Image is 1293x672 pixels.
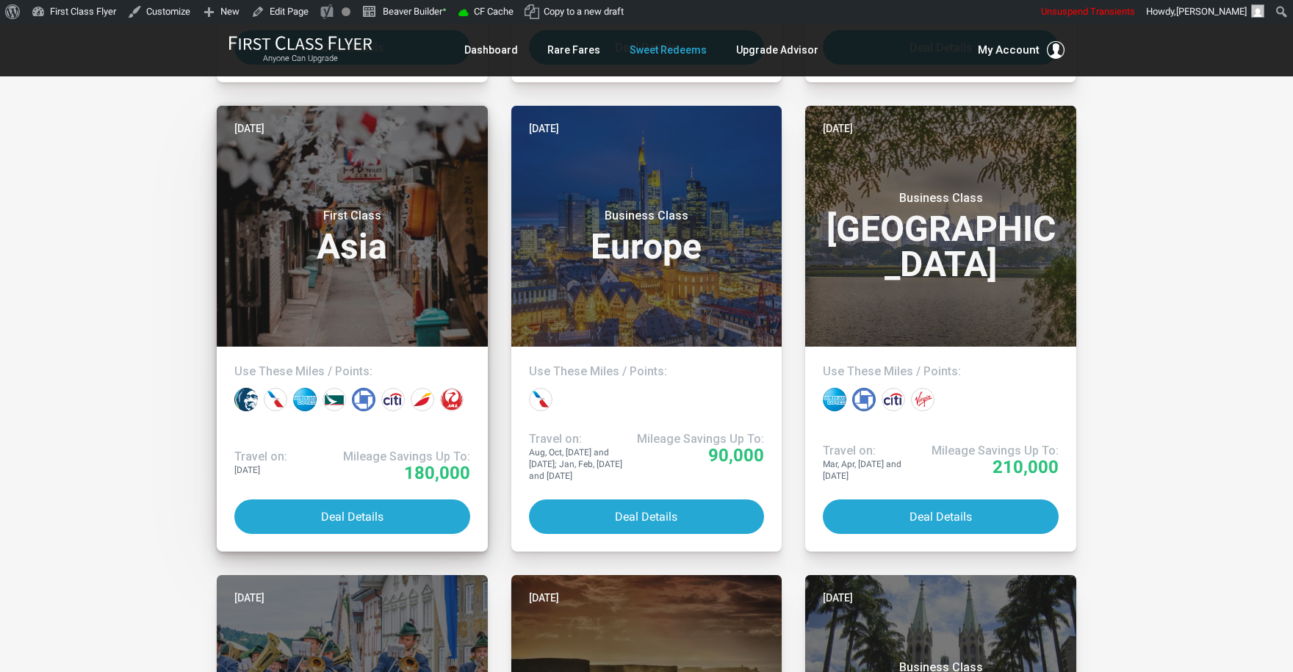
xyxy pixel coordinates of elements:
button: Deal Details [529,499,765,534]
h3: Europe [529,209,765,264]
time: [DATE] [529,590,559,606]
button: Deal Details [823,499,1059,534]
time: [DATE] [234,120,264,137]
h3: [GEOGRAPHIC_DATA] [823,191,1059,282]
a: Upgrade Advisor [736,37,818,63]
time: [DATE] [823,120,853,137]
div: Citi points [882,388,905,411]
div: Amex points [293,388,317,411]
a: [DATE]First ClassAsiaUse These Miles / Points:Travel on:[DATE]Mileage Savings Up To:180,000Deal D... [217,106,488,552]
time: [DATE] [529,120,559,137]
small: First Class [260,209,444,223]
a: [DATE]Business ClassEuropeUse These Miles / Points:Travel on:Aug, Oct, [DATE] and [DATE]; Jan, Fe... [511,106,782,552]
a: First Class FlyerAnyone Can Upgrade [228,35,372,65]
h4: Use These Miles / Points: [234,364,470,379]
span: Unsuspend Transients [1041,6,1135,17]
div: Japan miles [440,388,464,411]
a: Rare Fares [547,37,600,63]
time: [DATE] [234,590,264,606]
small: Anyone Can Upgrade [228,54,372,64]
a: [DATE]Business Class[GEOGRAPHIC_DATA]Use These Miles / Points:Travel on:Mar, Apr, [DATE] and [DAT... [805,106,1076,552]
div: Cathay Pacific miles [323,388,346,411]
small: Business Class [555,209,738,223]
button: My Account [978,41,1065,59]
a: Sweet Redeems [630,37,707,63]
div: Alaska miles [234,388,258,411]
div: Virgin Atlantic miles [911,388,934,411]
small: Business Class [849,191,1033,206]
span: [PERSON_NAME] [1176,6,1247,17]
button: Deal Details [234,499,470,534]
div: Chase points [852,388,876,411]
span: • [442,2,447,18]
h3: Asia [234,209,470,264]
div: Citi points [381,388,405,411]
img: First Class Flyer [228,35,372,51]
div: Amex points [823,388,846,411]
div: American miles [264,388,287,411]
time: [DATE] [823,590,853,606]
div: Iberia miles [411,388,434,411]
a: Dashboard [464,37,518,63]
h4: Use These Miles / Points: [823,364,1059,379]
div: Chase points [352,388,375,411]
span: My Account [978,41,1040,59]
h4: Use These Miles / Points: [529,364,765,379]
div: American miles [529,388,552,411]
